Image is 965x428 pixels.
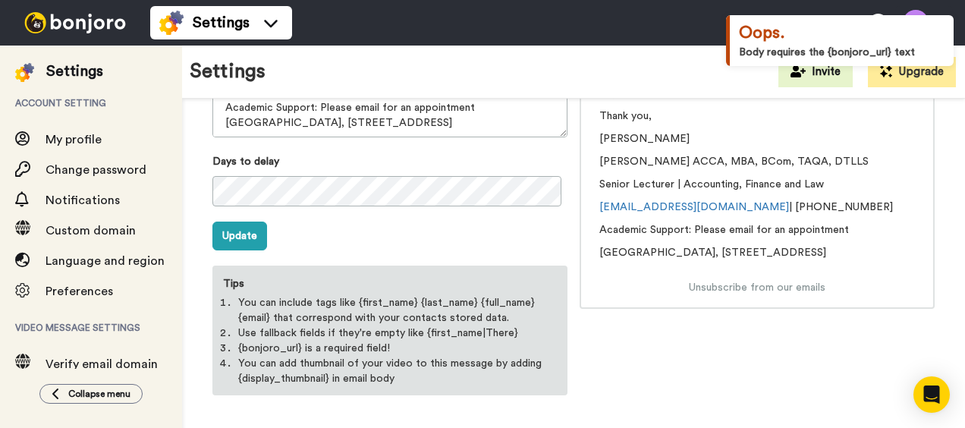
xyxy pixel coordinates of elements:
[190,61,266,83] h1: Settings
[212,222,267,250] button: Update
[193,12,250,33] span: Settings
[599,222,915,238] p: Academic Support: Please email for an appointment
[599,177,915,192] p: Senior Lecturer | Accounting, Finance and Law
[739,45,945,60] div: Body requires the {bonjoro_url} text
[15,63,34,82] img: settings-colored.svg
[778,57,853,87] button: Invite
[46,134,102,146] span: My profile
[238,341,542,356] li: {bonjoro_url} is a required field!
[599,154,915,169] p: [PERSON_NAME] ACCA, MBA, BCom, TAQA, DTLLS
[739,21,945,45] div: Oops.
[46,358,158,370] span: Verify email domain
[68,388,130,400] span: Collapse menu
[868,57,956,87] button: Upgrade
[159,11,184,35] img: settings-colored.svg
[913,376,950,413] div: Open Intercom Messenger
[46,285,113,297] span: Preferences
[599,202,789,212] a: [EMAIL_ADDRESS][DOMAIN_NAME]
[599,131,915,146] p: [PERSON_NAME]
[46,225,136,237] span: Custom domain
[599,200,915,215] p: | [PHONE_NUMBER]
[238,356,542,386] li: You can add thumbnail of your video to this message by adding {display_thumbnail} in email body
[18,12,132,33] img: bj-logo-header-white.svg
[39,384,143,404] button: Collapse menu
[238,295,542,326] li: You can include tags like {first_name} {last_name} {full_name} {email} that correspond with your ...
[599,245,915,260] p: [GEOGRAPHIC_DATA], [STREET_ADDRESS]
[238,326,542,341] li: Use fallback fields if they're empty like {first_name|There}
[212,154,279,169] label: Days to delay
[46,255,165,267] span: Language and region
[214,267,253,291] label: Tips
[46,61,103,82] div: Settings
[581,280,933,295] div: Unsubscribe from our emails
[599,109,915,124] p: Thank you,
[46,164,146,176] span: Change password
[46,194,120,206] span: Notifications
